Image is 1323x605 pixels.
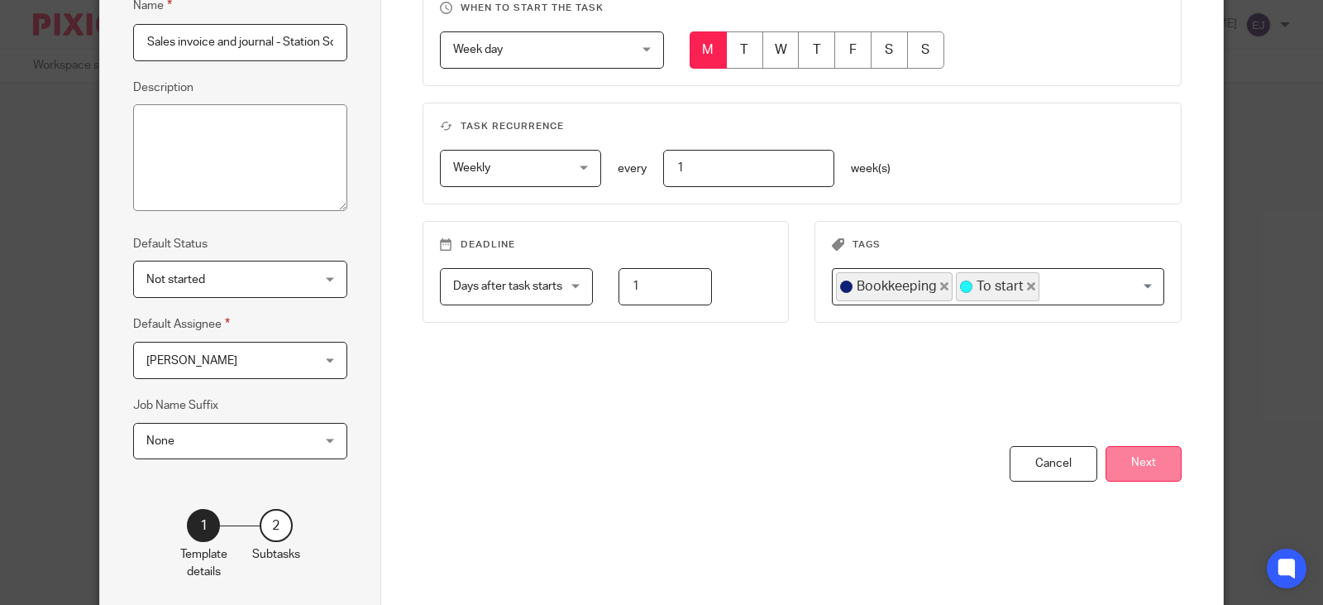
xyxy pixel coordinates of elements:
[453,44,503,55] span: Week day
[146,355,237,367] span: [PERSON_NAME]
[187,509,220,542] div: 1
[440,238,772,252] h3: Deadline
[851,163,891,175] span: week(s)
[1106,446,1182,482] button: Next
[977,277,1024,295] span: To start
[618,161,647,177] p: every
[440,120,1165,133] h3: Task recurrence
[832,268,1164,305] div: Search for option
[180,546,227,580] p: Template details
[260,509,293,542] div: 2
[133,397,218,414] label: Job Name Suffix
[940,282,948,290] button: Deselect Bookkeeping
[1010,446,1097,482] div: Cancel
[146,274,205,286] span: Not started
[146,435,174,447] span: None
[832,238,1164,252] h3: Tags
[133,315,230,334] label: Default Assignee
[440,2,1165,15] h3: When to start the task
[453,281,562,292] span: Days after task starts
[453,162,490,174] span: Weekly
[1041,272,1154,301] input: Search for option
[252,546,300,563] p: Subtasks
[133,79,193,96] label: Description
[1027,282,1035,290] button: Deselect To start
[857,277,937,295] span: Bookkeeping
[133,236,208,252] label: Default Status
